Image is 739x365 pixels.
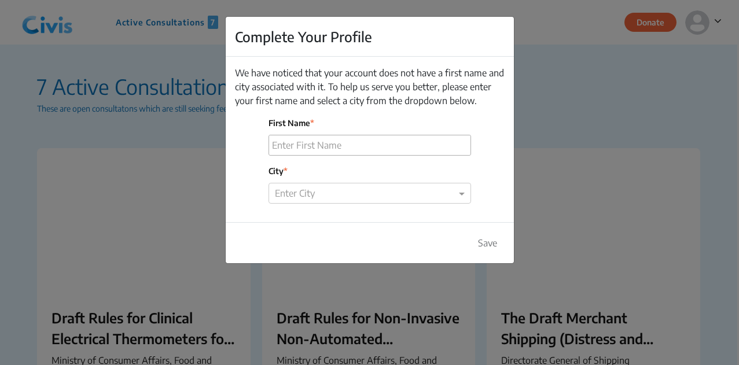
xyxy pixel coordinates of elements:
label: City [269,165,471,177]
h4: Complete Your Profile [235,26,372,47]
button: Save [470,232,505,254]
label: First Name [269,117,471,129]
input: Enter First Name [269,135,470,155]
p: We have noticed that your account does not have a first name and city associated with it. To help... [235,66,505,108]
